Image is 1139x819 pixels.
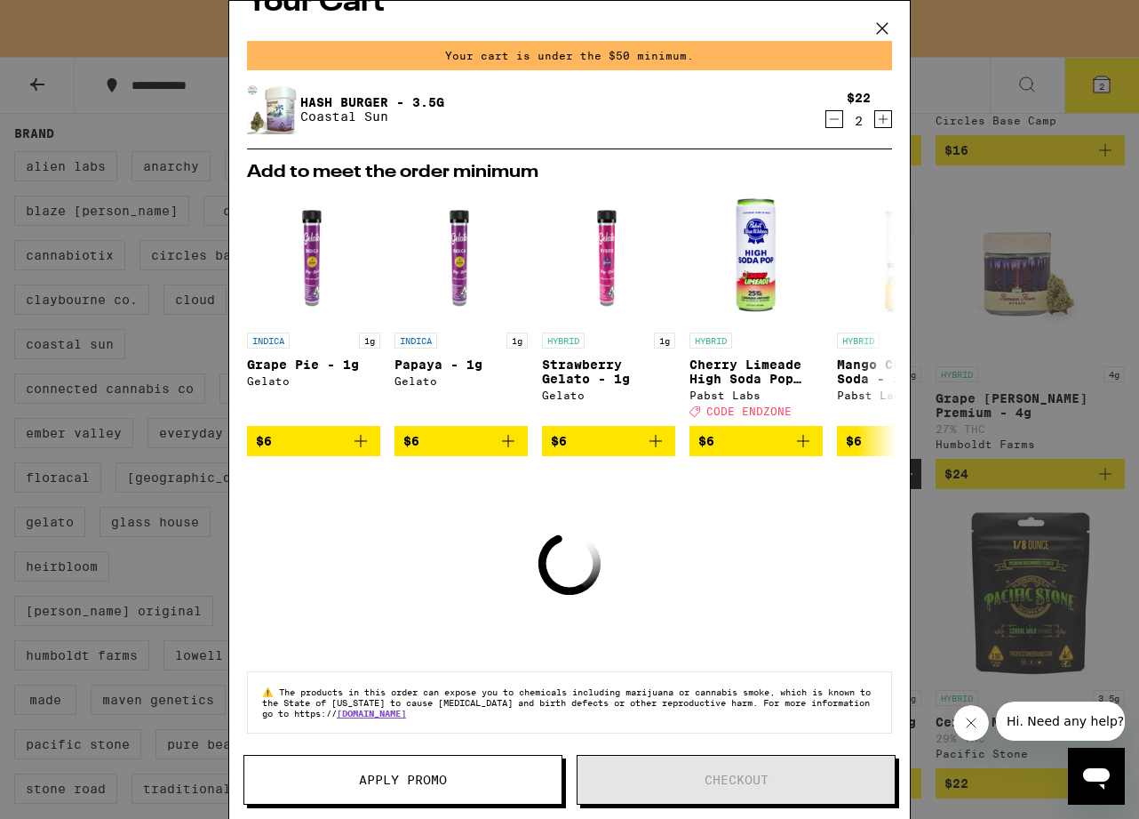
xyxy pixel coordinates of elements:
a: Open page for Cherry Limeade High Soda Pop Seltzer - 25mg from Pabst Labs [689,190,823,426]
div: Pabst Labs [837,389,970,401]
p: Coastal Sun [300,109,444,124]
iframe: Button to launch messaging window [1068,748,1125,805]
p: Cherry Limeade High Soda Pop Seltzer - 25mg [689,357,823,386]
span: The products in this order can expose you to chemicals including marijuana or cannabis smoke, whi... [262,687,871,719]
img: Pabst Labs - Cherry Limeade High Soda Pop Seltzer - 25mg [689,190,823,324]
a: Open page for Grape Pie - 1g from Gelato [247,190,380,426]
a: Open page for Mango Coconut Soda - 25mg from Pabst Labs [837,190,970,426]
span: $6 [698,434,714,448]
p: 1g [654,333,675,349]
button: Add to bag [394,426,528,456]
p: Strawberry Gelato - 1g [542,357,675,386]
button: Apply Promo [243,755,562,805]
span: Apply Promo [359,774,447,786]
p: HYBRID [542,333,585,349]
img: Pabst Labs - Mango Coconut Soda - 25mg [853,190,954,324]
a: Hash Burger - 3.5g [300,95,444,109]
div: Your cart is under the $50 minimum. [247,41,892,70]
a: Open page for Papaya - 1g from Gelato [394,190,528,426]
a: Open page for Strawberry Gelato - 1g from Gelato [542,190,675,426]
button: Add to bag [689,426,823,456]
button: Add to bag [247,426,380,456]
div: Gelato [247,375,380,387]
button: Increment [874,110,892,128]
button: Add to bag [837,426,970,456]
span: $6 [551,434,567,448]
img: Gelato - Papaya - 1g [394,190,528,324]
p: HYBRID [689,333,732,349]
p: HYBRID [837,333,880,349]
iframe: Close message [953,705,989,741]
span: ⚠️ [262,687,279,697]
p: Mango Coconut Soda - 25mg [837,357,970,386]
div: $22 [847,91,871,105]
img: Gelato - Strawberry Gelato - 1g [542,190,675,324]
iframe: Message from company [996,702,1125,741]
p: Papaya - 1g [394,357,528,372]
img: Hash Burger - 3.5g [247,84,297,134]
img: Gelato - Grape Pie - 1g [247,190,380,324]
div: 2 [847,114,871,128]
p: INDICA [394,333,437,349]
button: Decrement [825,110,843,128]
span: Checkout [705,774,769,786]
span: $6 [846,434,862,448]
span: $6 [256,434,272,448]
p: Grape Pie - 1g [247,357,380,372]
div: Pabst Labs [689,389,823,401]
button: Add to bag [542,426,675,456]
span: CODE ENDZONE [706,405,792,417]
button: Checkout [577,755,896,805]
p: 1g [506,333,528,349]
a: [DOMAIN_NAME] [337,708,406,719]
h2: Add to meet the order minimum [247,164,892,181]
span: $6 [403,434,419,448]
div: Gelato [542,389,675,401]
p: 1g [359,333,380,349]
div: Gelato [394,375,528,387]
